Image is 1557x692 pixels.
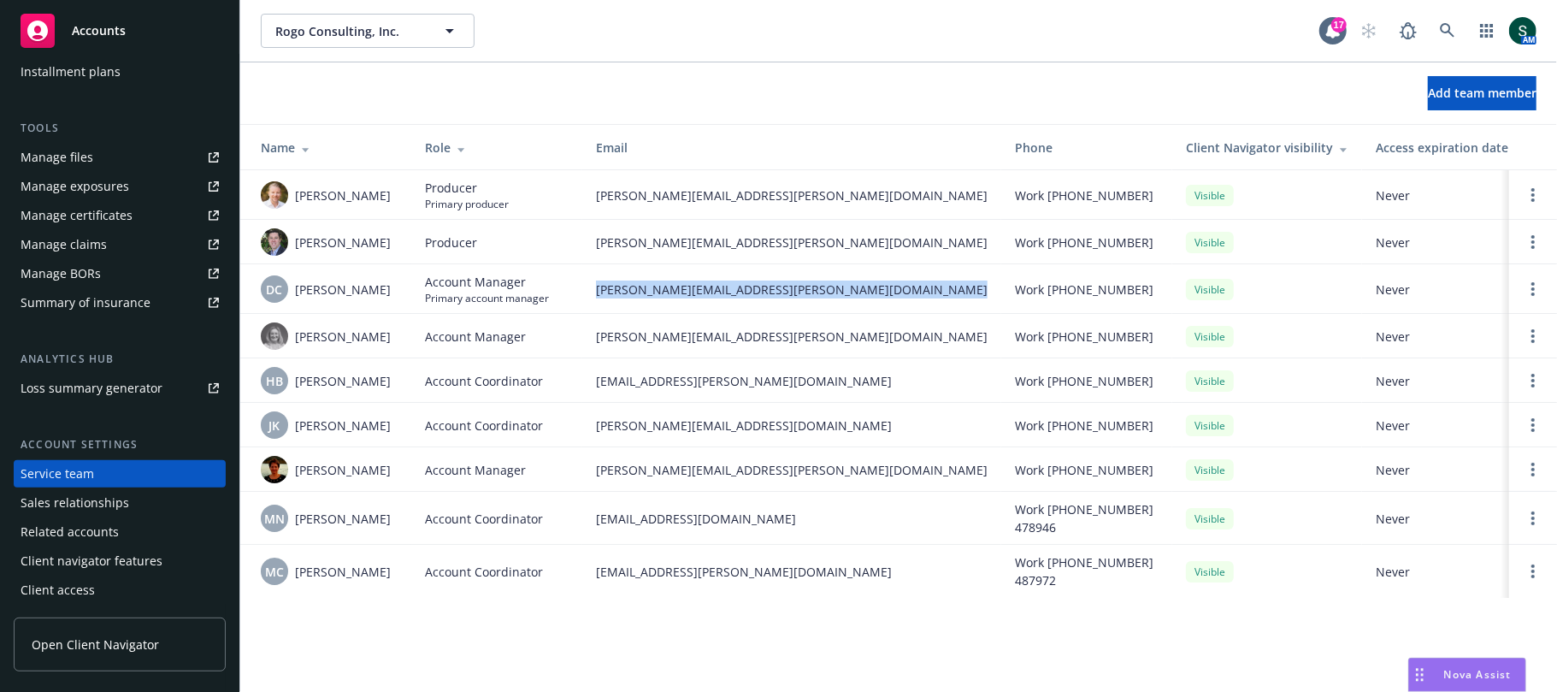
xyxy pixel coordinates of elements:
span: Account Manager [425,273,549,291]
span: [PERSON_NAME] [295,234,391,251]
a: Start snowing [1352,14,1386,48]
span: [PERSON_NAME][EMAIL_ADDRESS][PERSON_NAME][DOMAIN_NAME] [596,234,988,251]
span: MN [264,510,285,528]
div: Installment plans [21,58,121,86]
span: Account Coordinator [425,563,543,581]
img: photo [261,228,288,256]
div: Account settings [14,436,226,453]
div: Role [425,139,569,157]
span: Primary producer [425,197,509,211]
a: Manage claims [14,231,226,258]
span: [EMAIL_ADDRESS][PERSON_NAME][DOMAIN_NAME] [596,372,988,390]
a: Switch app [1470,14,1504,48]
div: Client Navigator visibility [1186,139,1348,157]
span: Account Manager [425,461,526,479]
span: [EMAIL_ADDRESS][PERSON_NAME][DOMAIN_NAME] [596,563,988,581]
div: 17 [1331,17,1347,33]
div: Sales relationships [21,489,129,517]
span: Account Coordinator [425,417,543,435]
a: Manage exposures [14,173,226,200]
div: Visible [1186,326,1234,347]
div: Related accounts [21,518,119,546]
a: Open options [1523,326,1543,346]
div: Visible [1186,561,1234,583]
a: Sales relationships [14,489,226,517]
span: Work [PHONE_NUMBER] 487972 [1015,553,1159,589]
span: Never [1376,186,1536,204]
span: [PERSON_NAME] [295,461,391,479]
span: [PERSON_NAME] [295,372,391,390]
span: DC [267,281,283,299]
span: Work [PHONE_NUMBER] [1015,186,1153,204]
img: photo [261,181,288,209]
div: Visible [1186,508,1234,529]
button: Add team member [1428,76,1536,110]
span: [PERSON_NAME] [295,563,391,581]
span: Producer [425,234,477,251]
span: [PERSON_NAME] [295,510,391,528]
span: [PERSON_NAME][EMAIL_ADDRESS][PERSON_NAME][DOMAIN_NAME] [596,461,988,479]
a: Manage certificates [14,202,226,229]
span: Primary account manager [425,291,549,305]
span: Never [1376,234,1536,251]
a: Manage files [14,144,226,171]
a: Open options [1523,370,1543,391]
a: Loss summary generator [14,375,226,402]
span: Account Coordinator [425,510,543,528]
span: Never [1376,563,1536,581]
span: Work [PHONE_NUMBER] [1015,234,1153,251]
a: Open options [1523,232,1543,252]
span: [PERSON_NAME][EMAIL_ADDRESS][PERSON_NAME][DOMAIN_NAME] [596,186,988,204]
div: Access expiration date [1376,139,1536,157]
span: [PERSON_NAME] [295,281,391,299]
a: Open options [1523,508,1543,529]
a: Open options [1523,185,1543,205]
span: HB [266,372,283,390]
span: [PERSON_NAME] [295,328,391,346]
img: photo [1509,17,1536,44]
div: Client navigator features [21,547,162,575]
div: Visible [1186,232,1234,253]
a: Summary of insurance [14,289,226,316]
img: photo [261,456,288,483]
span: Never [1376,328,1536,346]
div: Manage exposures [21,173,129,200]
span: Nova Assist [1444,667,1512,682]
div: Drag to move [1409,659,1430,691]
div: Service team [21,460,94,488]
div: Visible [1186,185,1234,206]
button: Nova Assist [1408,658,1526,692]
span: [PERSON_NAME][EMAIL_ADDRESS][PERSON_NAME][DOMAIN_NAME] [596,281,988,299]
span: Work [PHONE_NUMBER] [1015,417,1153,435]
a: Related accounts [14,518,226,546]
span: Work [PHONE_NUMBER] [1015,281,1153,299]
a: Open options [1523,459,1543,480]
span: Work [PHONE_NUMBER] 478946 [1015,500,1159,536]
span: [PERSON_NAME][EMAIL_ADDRESS][DOMAIN_NAME] [596,417,988,435]
div: Loss summary generator [21,375,162,402]
button: Rogo Consulting, Inc. [261,14,475,48]
span: MC [265,563,284,581]
div: Manage certificates [21,202,133,229]
span: Work [PHONE_NUMBER] [1015,461,1153,479]
div: Manage claims [21,231,107,258]
div: Summary of insurance [21,289,150,316]
a: Client access [14,577,226,604]
div: Visible [1186,415,1234,436]
span: [PERSON_NAME] [295,186,391,204]
div: Email [596,139,988,157]
div: Visible [1186,370,1234,392]
div: Phone [1015,139,1159,157]
span: Work [PHONE_NUMBER] [1015,372,1153,390]
span: Never [1376,372,1536,390]
a: Search [1430,14,1465,48]
div: Name [261,139,398,157]
span: Never [1376,461,1536,479]
a: Open options [1523,279,1543,299]
span: [EMAIL_ADDRESS][DOMAIN_NAME] [596,510,988,528]
span: JK [269,417,280,435]
span: Open Client Navigator [32,636,159,654]
span: Account Manager [425,328,526,346]
div: Visible [1186,459,1234,481]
